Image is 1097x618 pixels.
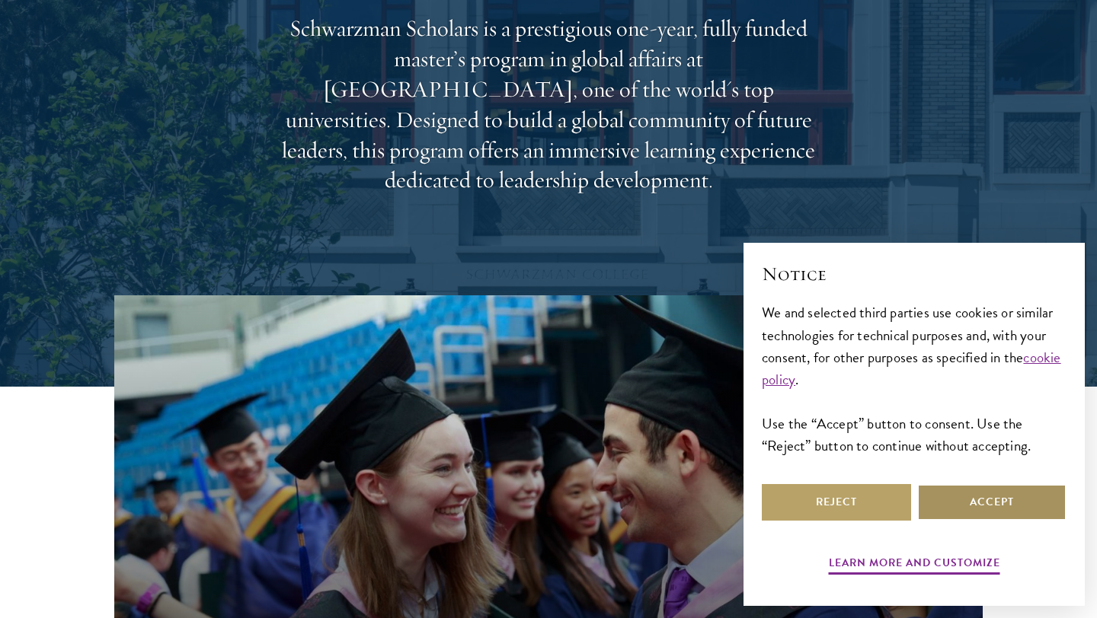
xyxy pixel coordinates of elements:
[762,484,911,521] button: Reject
[274,14,823,196] p: Schwarzman Scholars is a prestigious one-year, fully funded master’s program in global affairs at...
[762,301,1067,456] div: We and selected third parties use cookies or similar technologies for technical purposes and, wit...
[829,553,1000,577] button: Learn more and customize
[762,346,1061,390] a: cookie policy
[762,261,1067,287] h2: Notice
[917,484,1067,521] button: Accept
